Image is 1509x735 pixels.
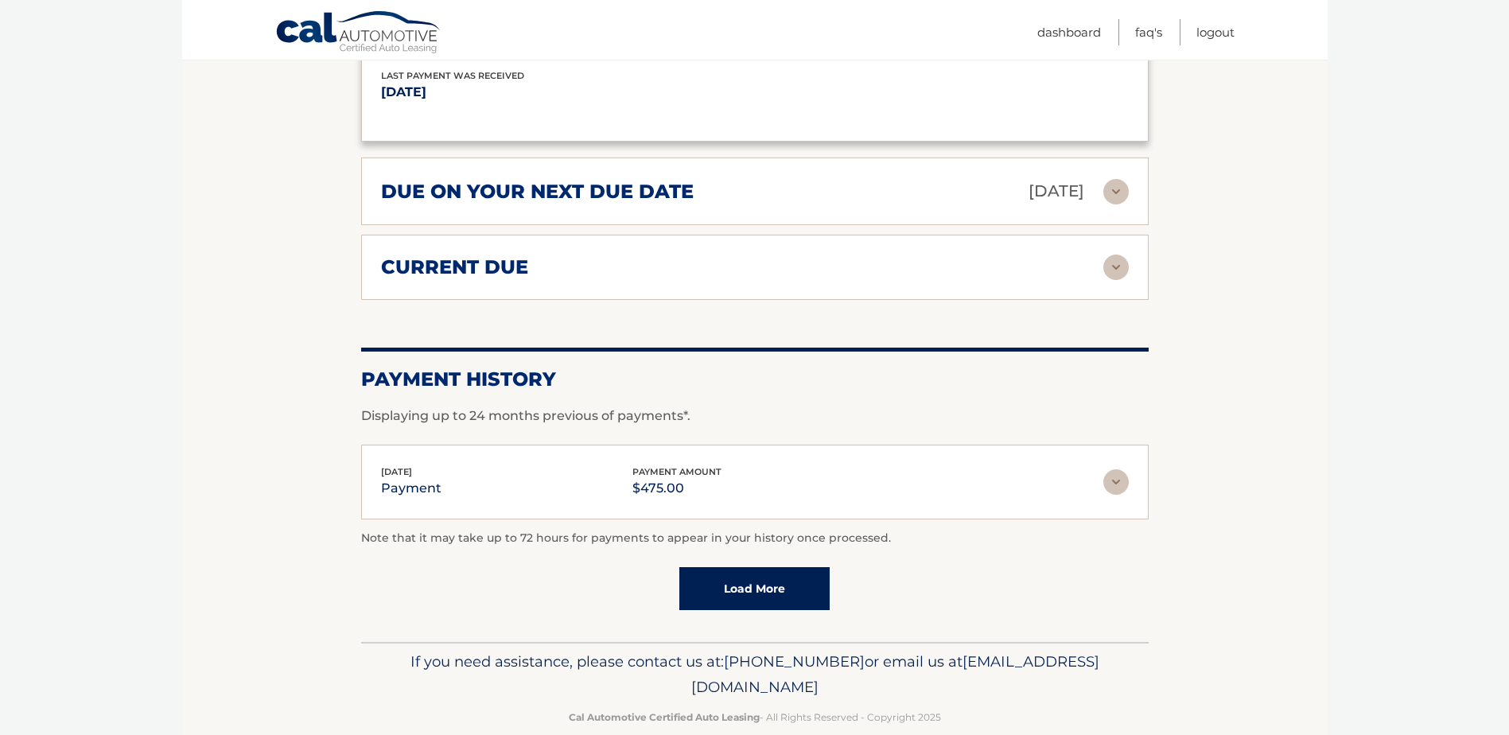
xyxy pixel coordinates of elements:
p: Displaying up to 24 months previous of payments*. [361,406,1149,426]
p: - All Rights Reserved - Copyright 2025 [371,709,1138,725]
a: Logout [1196,19,1235,45]
img: accordion-rest.svg [1103,255,1129,280]
h2: current due [381,255,528,279]
p: If you need assistance, please contact us at: or email us at [371,649,1138,700]
p: [DATE] [381,81,755,103]
a: FAQ's [1135,19,1162,45]
a: Dashboard [1037,19,1101,45]
p: [DATE] [1029,177,1084,205]
h2: Payment History [361,367,1149,391]
a: Load More [679,567,830,610]
strong: Cal Automotive Certified Auto Leasing [569,711,760,723]
a: Cal Automotive [275,10,442,56]
p: $475.00 [632,477,721,500]
img: accordion-rest.svg [1103,179,1129,204]
p: Note that it may take up to 72 hours for payments to appear in your history once processed. [361,529,1149,548]
span: [DATE] [381,466,412,477]
img: accordion-rest.svg [1103,469,1129,495]
span: Last Payment was received [381,70,524,81]
h2: due on your next due date [381,180,694,204]
span: [PHONE_NUMBER] [724,652,865,671]
p: payment [381,477,441,500]
span: [EMAIL_ADDRESS][DOMAIN_NAME] [691,652,1099,696]
span: payment amount [632,466,721,477]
